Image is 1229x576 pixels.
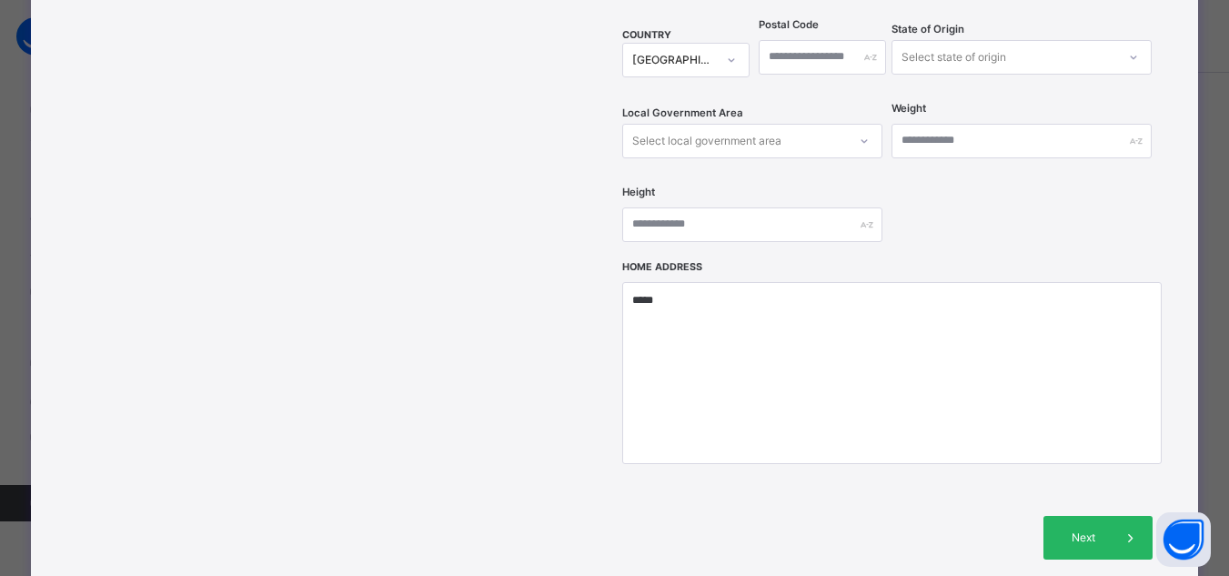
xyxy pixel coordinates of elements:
label: Home Address [622,260,702,275]
div: Select local government area [632,124,781,158]
span: Next [1057,530,1109,546]
div: [GEOGRAPHIC_DATA] [632,52,716,68]
span: State of Origin [892,22,964,37]
label: Weight [892,101,926,116]
span: COUNTRY [622,29,671,41]
span: Local Government Area [622,106,743,121]
button: Open asap [1156,512,1211,567]
div: Select state of origin [902,40,1006,75]
label: Height [622,185,655,200]
label: Postal Code [759,17,819,33]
